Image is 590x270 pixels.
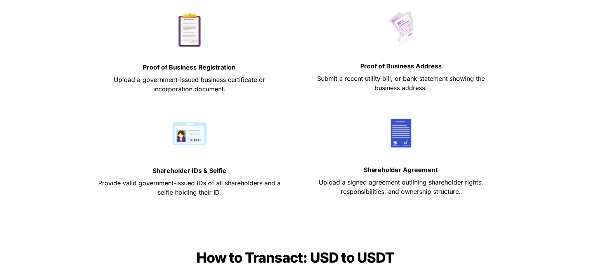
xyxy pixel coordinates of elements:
span: Submit a recent utility bill, or bank statement showing the business address. [317,75,487,92]
strong: Shareholder IDs & Selfie [153,167,226,174]
span: Provide valid government-issued IDs of all shareholders and a selfie holding their ID. [98,179,283,196]
strong: Shareholder Agreement [364,166,438,174]
span: How to Transact: USD to USDT [196,249,394,266]
strong: Proof of Business Registration [143,63,236,71]
span: Upload a signed agreement outlining shareholder rights, responsibilities, and ownership structure. [319,178,485,195]
span: Upload a government-issued business certificate or incorporation document. [114,76,267,93]
strong: Proof of Business Address [360,62,442,70]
